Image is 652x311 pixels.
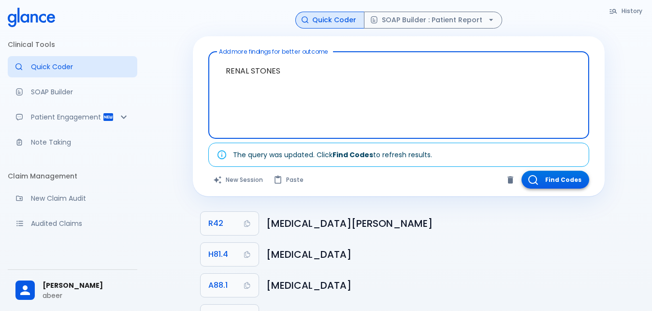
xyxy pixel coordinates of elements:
[8,81,137,103] a: Docugen: Compose a clinical documentation in seconds
[31,62,130,72] p: Quick Coder
[31,193,130,203] p: New Claim Audit
[8,132,137,153] a: Advanced note-taking
[43,291,130,300] p: abeer
[201,243,259,266] button: Copy Code H81.4 to clipboard
[31,219,130,228] p: Audited Claims
[233,146,432,163] div: The query was updated. Click to refresh results.
[31,137,130,147] p: Note Taking
[201,212,259,235] button: Copy Code R42 to clipboard
[364,12,502,29] button: SOAP Builder : Patient Report
[266,278,597,293] h6: Epidemic vertigo
[333,150,373,160] strong: Find Codes
[8,106,137,128] div: Patient Reports & Referrals
[8,238,137,259] a: Monitor progress of claim corrections
[295,12,364,29] button: Quick Coder
[266,247,597,262] h6: Vertigo of central origin
[8,274,137,307] div: [PERSON_NAME]abeer
[201,274,259,297] button: Copy Code A88.1 to clipboard
[8,33,137,56] li: Clinical Tools
[269,171,309,189] button: Paste from clipboard
[8,188,137,209] a: Audit a new claim
[31,112,102,122] p: Patient Engagement
[208,171,269,189] button: Clears all inputs and results.
[208,248,228,261] span: H81.4
[522,171,589,189] button: Find Codes
[503,173,518,187] button: Clear
[215,56,582,119] textarea: RENAL STONES
[604,4,648,18] button: History
[8,56,137,77] a: Moramiz: Find ICD10AM codes instantly
[8,164,137,188] li: Claim Management
[43,281,130,291] span: [PERSON_NAME]
[208,217,223,230] span: R42
[8,213,137,234] a: View audited claims
[208,279,228,292] span: A88.1
[266,216,597,231] h6: Dizziness and giddiness
[31,87,130,97] p: SOAP Builder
